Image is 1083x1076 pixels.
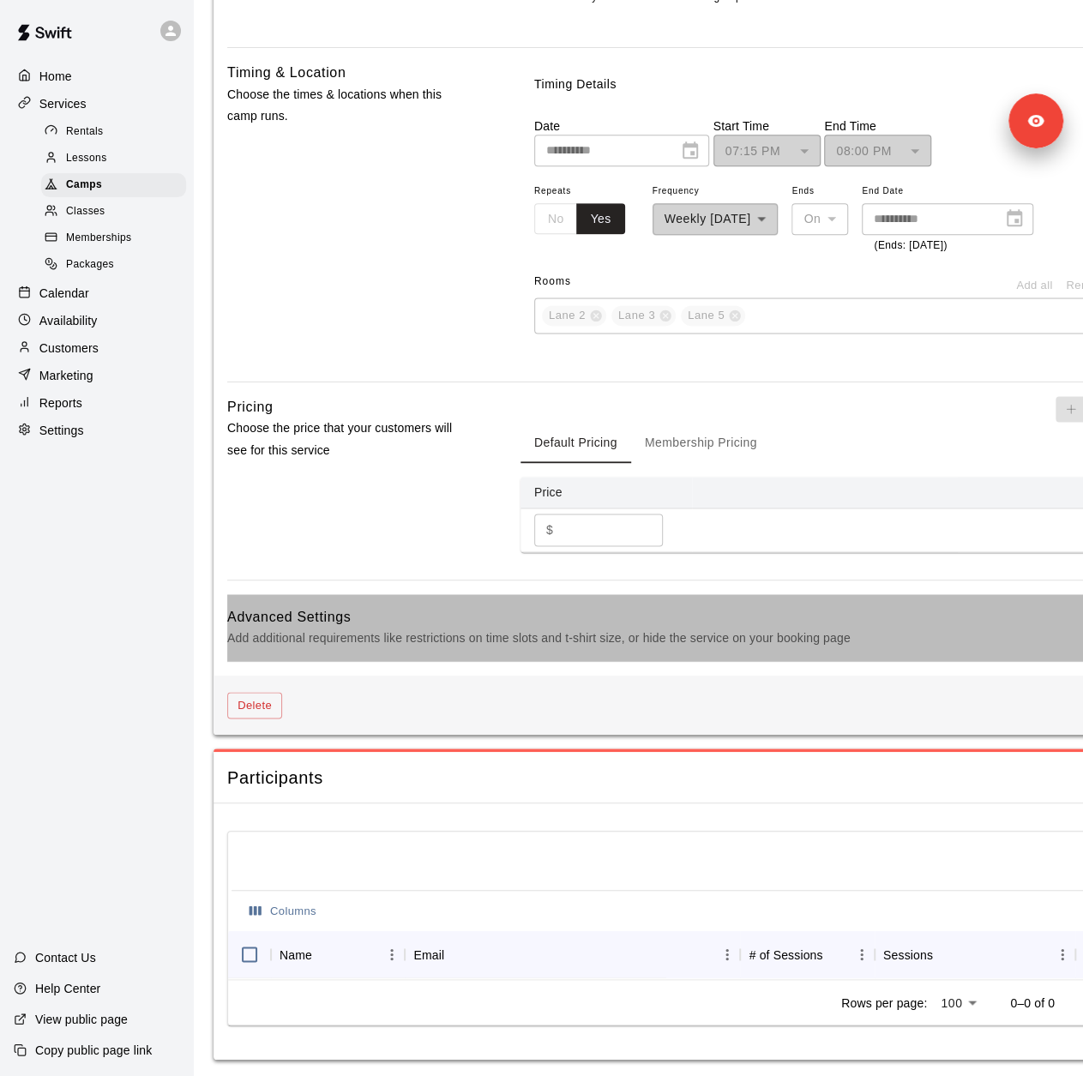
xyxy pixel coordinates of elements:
[520,477,692,508] th: Price
[41,252,193,279] a: Packages
[841,994,927,1011] p: Rows per page:
[66,203,105,220] span: Classes
[66,123,104,141] span: Rentals
[39,95,87,112] p: Services
[444,942,468,966] button: Sort
[883,930,933,978] div: Sessions
[824,117,931,135] p: End Time
[39,312,98,329] p: Availability
[227,418,466,460] p: Choose the price that your customers will see for this service
[1010,994,1055,1011] p: 0–0 of 0
[740,930,874,978] div: # of Sessions
[413,930,444,978] div: Email
[41,172,193,199] a: Camps
[41,118,193,145] a: Rentals
[35,1042,152,1059] p: Copy public page link
[39,285,89,302] p: Calendar
[822,942,846,966] button: Sort
[933,942,957,966] button: Sort
[14,91,179,117] a: Services
[849,941,875,967] button: Menu
[749,930,822,978] div: # of Sessions
[39,367,93,384] p: Marketing
[875,930,1076,978] div: Sessions
[405,930,740,978] div: Email
[35,949,96,966] p: Contact Us
[534,275,571,287] span: Rooms
[39,340,99,357] p: Customers
[39,68,72,85] p: Home
[534,180,639,203] span: Repeats
[534,117,709,135] p: Date
[934,990,983,1015] div: 100
[14,308,179,334] a: Availability
[520,422,631,463] button: Default Pricing
[379,941,405,967] button: Menu
[534,203,625,235] div: outlined button group
[714,941,740,967] button: Menu
[271,930,405,978] div: Name
[41,145,193,171] a: Lessons
[227,62,346,84] h6: Timing & Location
[713,117,821,135] p: Start Time
[862,180,1033,203] span: End Date
[312,942,336,966] button: Sort
[874,237,1021,255] p: (Ends: [DATE])
[66,177,102,194] span: Camps
[245,898,321,924] button: Select columns
[41,225,193,252] a: Memberships
[14,335,179,361] a: Customers
[41,200,186,224] div: Classes
[41,199,193,225] a: Classes
[631,422,771,463] button: Membership Pricing
[791,203,848,235] div: On
[227,84,466,127] p: Choose the times & locations when this camp runs.
[41,226,186,250] div: Memberships
[35,1011,128,1028] p: View public page
[791,180,848,203] span: Ends
[41,120,186,144] div: Rentals
[1050,941,1075,967] button: Menu
[66,150,107,167] span: Lessons
[534,75,617,93] p: Timing Details
[280,930,312,978] div: Name
[576,203,624,235] button: Yes
[14,390,179,416] a: Reports
[39,422,84,439] p: Settings
[41,147,186,171] div: Lessons
[39,394,82,412] p: Reports
[35,980,100,997] p: Help Center
[653,180,779,203] span: Frequency
[41,253,186,277] div: Packages
[41,173,186,197] div: Camps
[66,230,131,247] span: Memberships
[14,280,179,306] a: Calendar
[14,63,179,89] a: Home
[227,396,273,418] h6: Pricing
[14,418,179,443] a: Settings
[227,692,282,718] button: Delete
[66,256,114,274] span: Packages
[546,521,553,539] p: $
[14,363,179,388] a: Marketing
